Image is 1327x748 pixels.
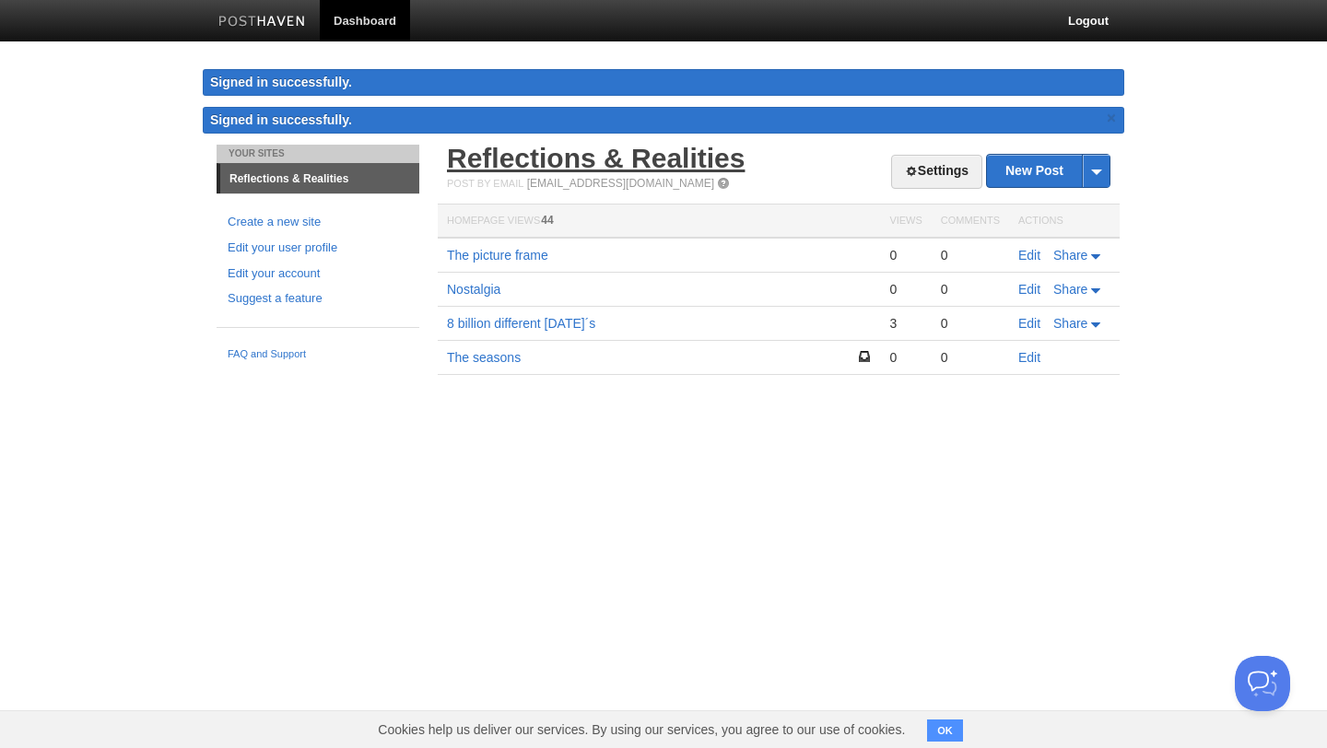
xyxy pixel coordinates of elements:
[541,214,553,227] span: 44
[1053,248,1087,263] span: Share
[1018,248,1040,263] a: Edit
[927,719,963,742] button: OK
[941,247,1000,263] div: 0
[932,205,1009,239] th: Comments
[220,164,419,193] a: Reflections & Realities
[941,281,1000,298] div: 0
[1053,282,1087,297] span: Share
[527,177,714,190] a: [EMAIL_ADDRESS][DOMAIN_NAME]
[889,349,922,366] div: 0
[228,346,408,363] a: FAQ and Support
[447,178,523,189] span: Post by Email
[1018,316,1040,331] a: Edit
[889,315,922,332] div: 3
[447,350,521,365] a: The seasons
[880,205,931,239] th: Views
[941,315,1000,332] div: 0
[447,143,745,173] a: Reflections & Realities
[447,248,548,263] a: The picture frame
[359,711,923,748] span: Cookies help us deliver our services. By using our services, you agree to our use of cookies.
[889,247,922,263] div: 0
[218,16,306,29] img: Posthaven-bar
[228,213,408,232] a: Create a new site
[941,349,1000,366] div: 0
[447,282,500,297] a: Nostalgia
[228,239,408,258] a: Edit your user profile
[203,69,1124,96] div: Signed in successfully.
[1018,282,1040,297] a: Edit
[217,145,419,163] li: Your Sites
[438,205,880,239] th: Homepage Views
[228,264,408,284] a: Edit your account
[891,155,982,189] a: Settings
[447,316,595,331] a: 8 billion different [DATE]´s
[1235,656,1290,711] iframe: Help Scout Beacon - Open
[987,155,1110,187] a: New Post
[1018,350,1040,365] a: Edit
[1103,107,1120,130] a: ×
[228,289,408,309] a: Suggest a feature
[1009,205,1120,239] th: Actions
[889,281,922,298] div: 0
[210,112,352,127] span: Signed in successfully.
[1053,316,1087,331] span: Share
